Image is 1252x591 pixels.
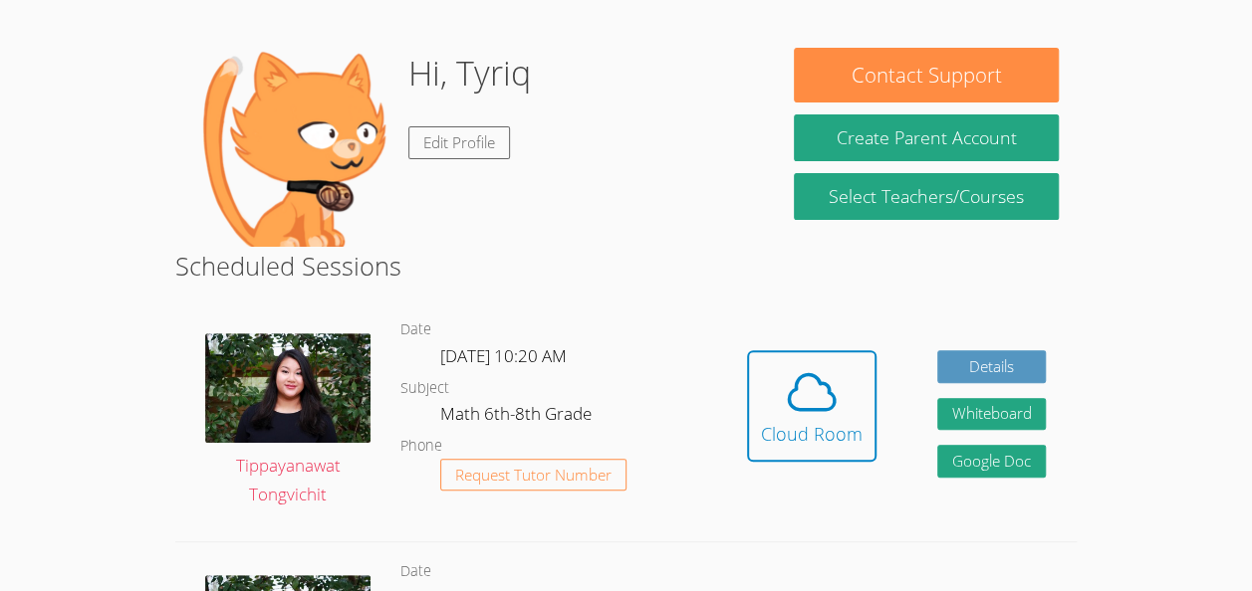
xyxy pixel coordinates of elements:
[408,48,531,98] h1: Hi, Tyriq
[440,459,626,492] button: Request Tutor Number
[400,317,431,342] dt: Date
[937,350,1047,383] a: Details
[440,344,567,367] span: [DATE] 10:20 AM
[408,126,510,159] a: Edit Profile
[440,400,596,434] dd: Math 6th-8th Grade
[794,173,1058,220] a: Select Teachers/Courses
[175,247,1077,285] h2: Scheduled Sessions
[205,333,371,444] img: IMG_0561.jpeg
[937,398,1047,431] button: Whiteboard
[761,420,863,448] div: Cloud Room
[937,445,1047,478] a: Google Doc
[455,468,612,483] span: Request Tutor Number
[400,376,449,401] dt: Subject
[400,559,431,584] dt: Date
[794,114,1058,161] button: Create Parent Account
[205,333,371,510] a: Tippayanawat Tongvichit
[794,48,1058,102] button: Contact Support
[193,48,392,247] img: default.png
[747,350,876,462] button: Cloud Room
[400,434,442,459] dt: Phone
